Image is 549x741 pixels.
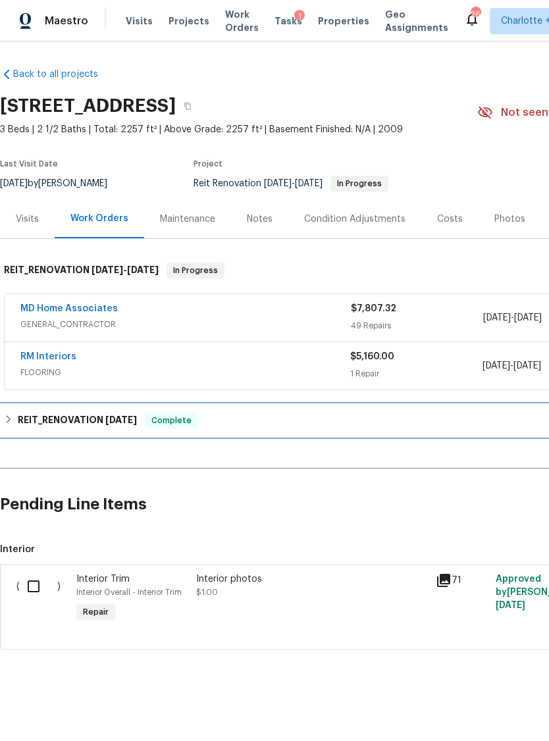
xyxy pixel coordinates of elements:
[169,14,209,28] span: Projects
[194,160,222,168] span: Project
[196,588,218,596] span: $1.00
[4,263,159,278] h6: REIT_RENOVATION
[20,366,350,379] span: FLOORING
[16,213,39,226] div: Visits
[264,179,292,188] span: [DATE]
[225,8,259,34] span: Work Orders
[13,569,72,629] div: ( )
[437,213,463,226] div: Costs
[351,304,396,313] span: $7,807.32
[295,179,323,188] span: [DATE]
[168,264,223,277] span: In Progress
[483,311,542,324] span: -
[196,573,428,586] div: Interior photos
[20,352,76,361] a: RM Interiors
[436,573,488,588] div: 71
[471,8,480,21] div: 266
[483,313,511,322] span: [DATE]
[385,8,448,34] span: Geo Assignments
[91,265,159,274] span: -
[274,16,302,26] span: Tasks
[350,367,482,380] div: 1 Repair
[304,213,405,226] div: Condition Adjustments
[194,179,388,188] span: Reit Renovation
[513,361,541,370] span: [DATE]
[45,14,88,28] span: Maestro
[127,265,159,274] span: [DATE]
[18,413,137,428] h6: REIT_RENOVATION
[514,313,542,322] span: [DATE]
[126,14,153,28] span: Visits
[76,588,182,596] span: Interior Overall - Interior Trim
[176,94,199,118] button: Copy Address
[247,213,273,226] div: Notes
[76,575,130,584] span: Interior Trim
[20,304,118,313] a: MD Home Associates
[264,179,323,188] span: -
[294,10,305,23] div: 1
[483,359,541,372] span: -
[70,212,128,225] div: Work Orders
[494,213,525,226] div: Photos
[91,265,123,274] span: [DATE]
[318,14,369,28] span: Properties
[496,601,525,610] span: [DATE]
[78,605,114,619] span: Repair
[350,352,394,361] span: $5,160.00
[483,361,510,370] span: [DATE]
[351,319,483,332] div: 49 Repairs
[105,415,137,424] span: [DATE]
[332,180,387,188] span: In Progress
[160,213,215,226] div: Maintenance
[20,318,351,331] span: GENERAL_CONTRACTOR
[146,414,197,427] span: Complete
